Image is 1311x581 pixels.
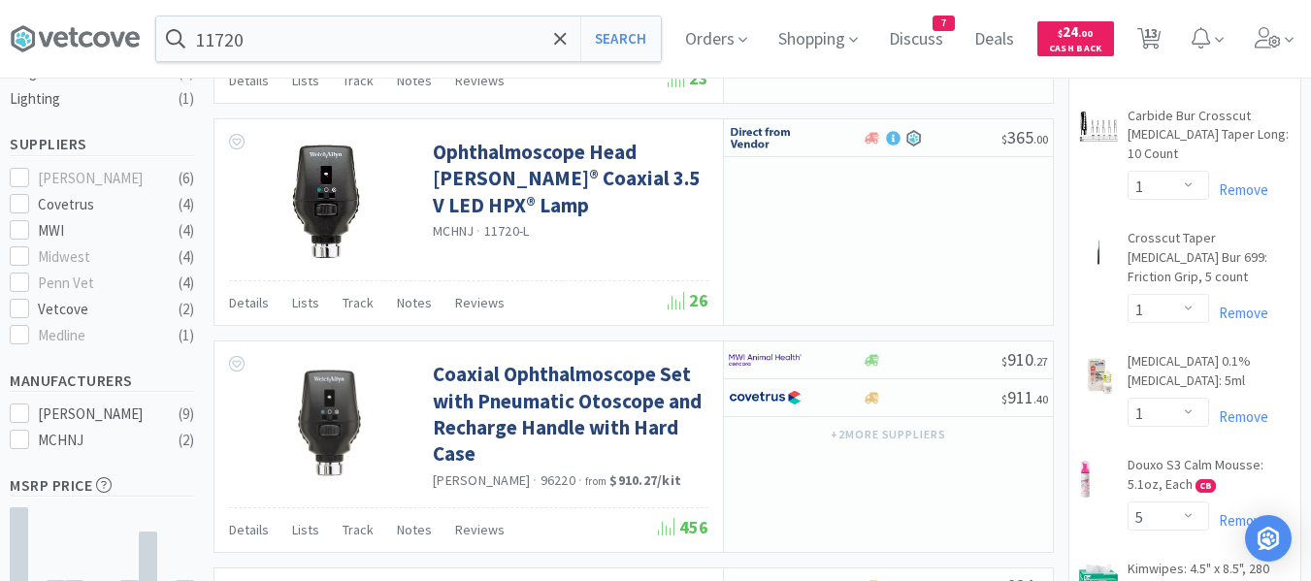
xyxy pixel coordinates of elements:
[1128,107,1291,172] a: Carbide Bur Crosscut [MEDICAL_DATA] Taper Long: 10 Count
[455,521,505,538] span: Reviews
[658,516,708,538] span: 456
[1058,22,1093,41] span: 24
[433,222,474,240] a: MCHNJ
[38,403,158,426] div: [PERSON_NAME]
[1078,27,1093,40] span: . 00
[343,294,374,311] span: Track
[1033,132,1048,146] span: . 00
[156,16,661,61] input: Search by item, sku, manufacturer, ingredient, size...
[455,72,505,89] span: Reviews
[38,324,158,347] div: Medline
[179,219,194,242] div: ( 4 )
[455,294,505,311] span: Reviews
[179,429,194,452] div: ( 2 )
[292,294,319,311] span: Lists
[1037,13,1114,65] a: $24.00Cash Back
[433,361,704,467] a: Coaxial Ophthalmoscope Set with Pneumatic Otoscope and Recharge Handle with Hard Case
[1001,354,1007,369] span: $
[609,471,681,489] strong: $910.27 / kit
[38,193,158,216] div: Covetrus
[397,72,432,89] span: Notes
[1128,352,1291,398] a: [MEDICAL_DATA] 0.1% [MEDICAL_DATA]: 5ml
[821,421,956,448] button: +2more suppliers
[179,167,194,190] div: ( 6 )
[38,245,158,269] div: Midwest
[179,272,194,295] div: ( 4 )
[263,139,389,265] img: 42834f3c5d1046cf9fe8a3039e88c819_540107.jpg
[1001,126,1048,148] span: 365
[343,521,374,538] span: Track
[10,87,167,111] div: Lighting
[1001,392,1007,406] span: $
[433,139,704,218] a: Ophthalmoscope Head [PERSON_NAME]® Coaxial 3.5 V LED HPX® Lamp
[229,72,269,89] span: Details
[397,521,432,538] span: Notes
[343,72,374,89] span: Track
[1079,356,1118,395] img: 46c68218997d4564b0c04eb6abdb90ff_8410.png
[179,298,194,321] div: ( 2 )
[179,403,194,426] div: ( 9 )
[668,289,708,311] span: 26
[1049,44,1102,56] span: Cash Back
[881,31,951,48] a: Discuss7
[729,123,802,152] img: c67096674d5b41e1bca769e75293f8dd_19.png
[1033,354,1048,369] span: . 27
[38,272,158,295] div: Penn Vet
[476,222,480,240] span: ·
[1079,111,1118,143] img: 64ef347f634941c79fbe15b0a27d2ed8_5273.png
[729,345,802,374] img: f6b2451649754179b5b4e0c70c3f7cb0_2.png
[179,245,194,269] div: ( 4 )
[229,294,269,311] span: Details
[729,383,802,412] img: 77fca1acd8b6420a9015268ca798ef17_1.png
[1196,480,1215,492] span: CB
[292,521,319,538] span: Lists
[263,361,389,487] img: 9823bad9565248c19f70586e804d3cc1_51635.png
[1001,132,1007,146] span: $
[1209,407,1268,426] a: Remove
[967,31,1022,48] a: Deals
[179,193,194,216] div: ( 4 )
[1128,229,1291,294] a: Crosscut Taper [MEDICAL_DATA] Bur 699: Friction Grip, 5 count
[10,370,194,392] h5: Manufacturers
[1001,348,1048,371] span: 910
[292,72,319,89] span: Lists
[10,474,194,497] h5: MSRP Price
[10,133,194,155] h5: Suppliers
[397,294,432,311] span: Notes
[38,167,158,190] div: [PERSON_NAME]
[433,471,530,489] a: [PERSON_NAME]
[580,16,661,61] button: Search
[38,219,158,242] div: MWI
[1058,27,1063,40] span: $
[1001,386,1048,408] span: 911
[1245,515,1292,562] div: Open Intercom Messenger
[484,222,530,240] span: 11720-L
[1130,33,1169,50] a: 13
[541,471,575,489] span: 96220
[1033,392,1048,406] span: . 40
[179,87,194,111] div: ( 1 )
[38,429,158,452] div: MCHNJ
[1128,456,1291,501] a: Douxo S3 Calm Mousse: 5.1oz, Each CB
[1079,233,1118,272] img: 29cbb4cec3604b1b914b0912825001a3_17658.png
[1209,180,1268,199] a: Remove
[533,471,537,489] span: ·
[578,471,582,489] span: ·
[1079,460,1092,499] img: a8c22cf0154942cf9e817c58f49e809e_396671.png
[934,16,954,30] span: 7
[1209,304,1268,322] a: Remove
[179,324,194,347] div: ( 1 )
[585,474,606,488] span: from
[38,298,158,321] div: Vetcove
[229,521,269,538] span: Details
[1209,511,1268,530] a: Remove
